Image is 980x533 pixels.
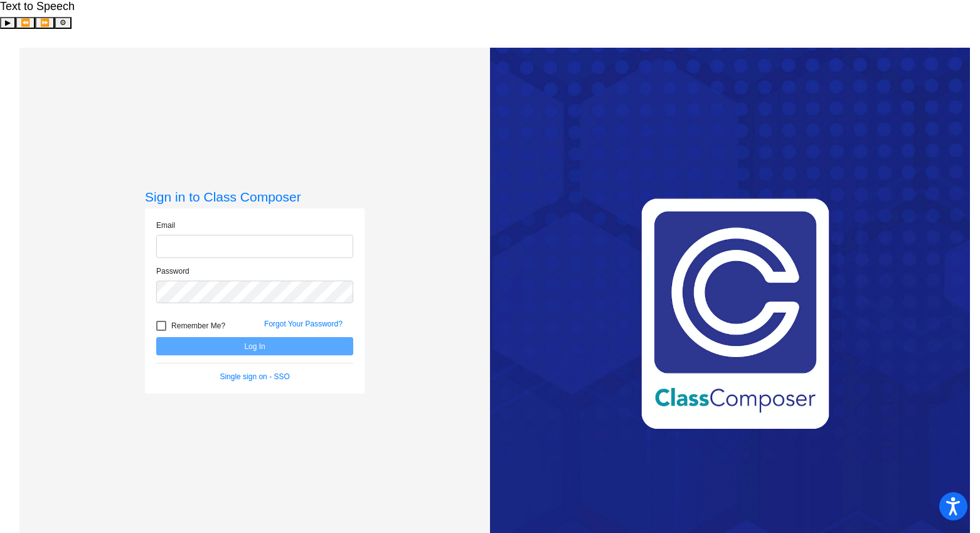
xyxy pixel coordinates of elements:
button: Log In [156,337,353,355]
button: Settings [55,17,72,30]
label: Email [156,220,175,231]
span: Remember Me? [171,318,225,333]
a: Single sign on - SSO [220,372,289,381]
a: Forgot Your Password? [264,320,343,328]
button: Previous [16,17,35,30]
h3: Sign in to Class Composer [145,189,365,205]
button: Forward [35,17,55,30]
label: Password [156,266,189,277]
